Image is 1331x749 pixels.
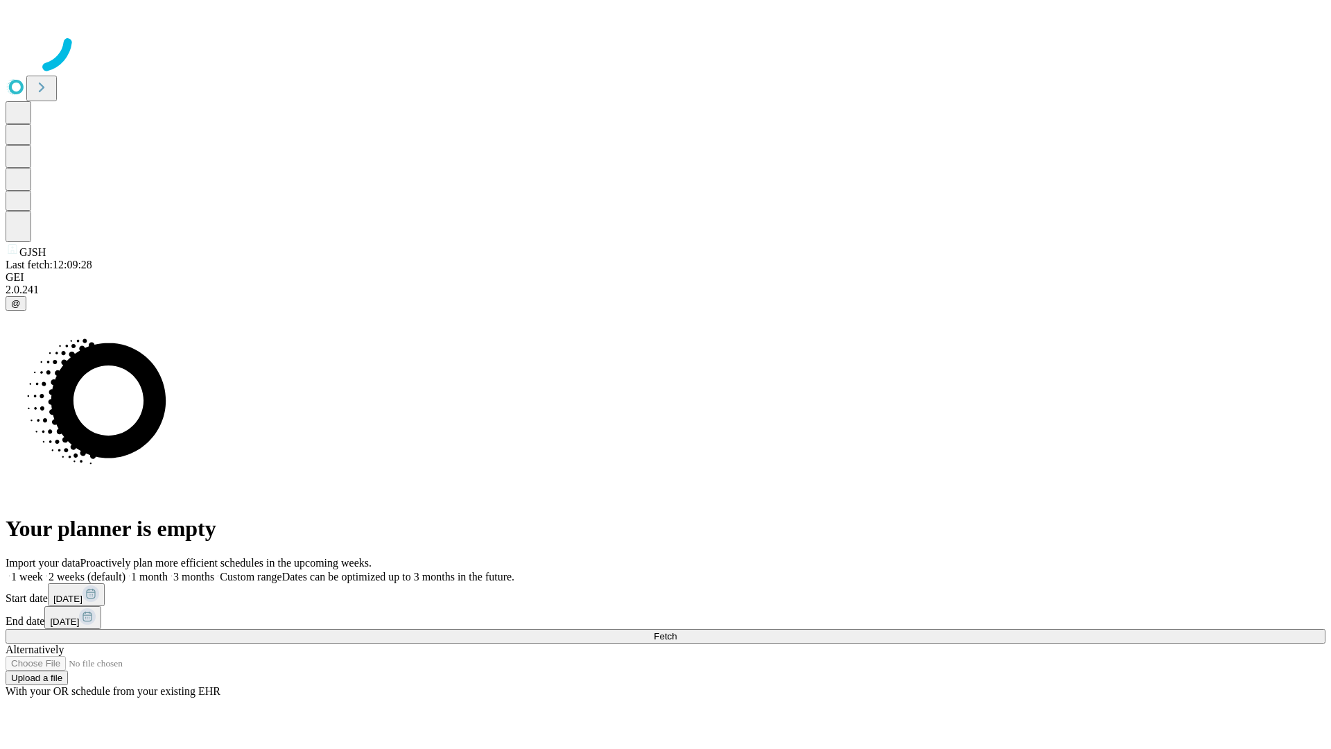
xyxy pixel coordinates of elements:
[6,629,1325,644] button: Fetch
[6,557,80,569] span: Import your data
[6,516,1325,542] h1: Your planner is empty
[80,557,372,569] span: Proactively plan more efficient schedules in the upcoming weeks.
[11,298,21,309] span: @
[48,583,105,606] button: [DATE]
[6,671,68,685] button: Upload a file
[6,296,26,311] button: @
[44,606,101,629] button: [DATE]
[6,271,1325,284] div: GEI
[53,594,82,604] span: [DATE]
[6,644,64,655] span: Alternatively
[6,284,1325,296] div: 2.0.241
[131,571,168,583] span: 1 month
[282,571,514,583] span: Dates can be optimized up to 3 months in the future.
[50,617,79,627] span: [DATE]
[6,583,1325,606] div: Start date
[6,685,220,697] span: With your OR schedule from your existing EHR
[49,571,125,583] span: 2 weeks (default)
[173,571,214,583] span: 3 months
[654,631,677,642] span: Fetch
[6,259,92,270] span: Last fetch: 12:09:28
[11,571,43,583] span: 1 week
[19,246,46,258] span: GJSH
[220,571,281,583] span: Custom range
[6,606,1325,629] div: End date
